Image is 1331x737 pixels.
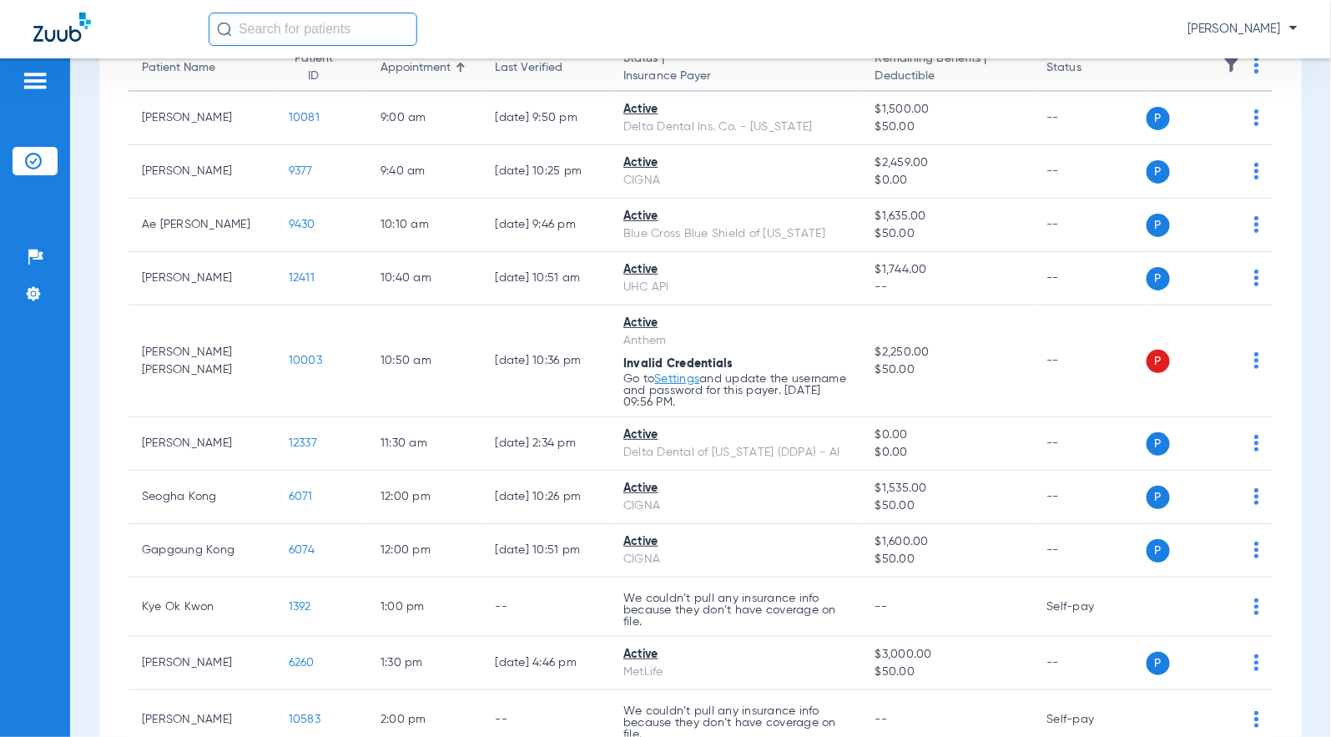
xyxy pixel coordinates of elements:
span: 10583 [289,714,320,725]
td: [DATE] 10:51 AM [482,252,611,305]
span: P [1147,652,1170,675]
span: P [1147,539,1170,563]
td: [DATE] 9:50 PM [482,92,611,145]
td: [DATE] 10:36 PM [482,305,611,417]
td: 10:50 AM [367,305,482,417]
td: -- [1033,145,1146,199]
td: -- [482,578,611,637]
img: group-dot-blue.svg [1254,654,1259,671]
div: Active [623,480,849,497]
td: [PERSON_NAME] [129,92,275,145]
div: Active [623,154,849,172]
td: Seogha Kong [129,471,275,524]
td: [DATE] 9:46 PM [482,199,611,252]
td: -- [1033,417,1146,471]
div: Last Verified [496,59,563,77]
img: Zuub Logo [33,13,91,42]
td: 10:40 AM [367,252,482,305]
div: Active [623,101,849,119]
div: Active [623,208,849,225]
td: [DATE] 4:46 PM [482,637,611,690]
span: P [1147,160,1170,184]
div: Anthem [623,332,849,350]
span: -- [875,279,1021,296]
span: $50.00 [875,664,1021,681]
img: group-dot-blue.svg [1254,435,1259,452]
span: P [1147,350,1170,373]
span: 10081 [289,112,320,124]
td: [PERSON_NAME] [129,252,275,305]
th: Status [1033,45,1146,92]
img: Search Icon [217,22,232,37]
span: [PERSON_NAME] [1187,21,1298,38]
p: We couldn’t pull any insurance info because they don’t have coverage on file. [623,593,849,628]
iframe: Chat Widget [1248,657,1331,737]
th: Status | [610,45,862,92]
td: [PERSON_NAME] [129,145,275,199]
span: Deductible [875,68,1021,85]
img: group-dot-blue.svg [1254,57,1259,73]
span: P [1147,107,1170,130]
span: 6074 [289,544,315,556]
div: Appointment [381,59,469,77]
th: Remaining Benefits | [862,45,1034,92]
img: group-dot-blue.svg [1254,109,1259,126]
img: group-dot-blue.svg [1254,270,1259,286]
img: group-dot-blue.svg [1254,163,1259,179]
span: $0.00 [875,427,1021,444]
span: $50.00 [875,119,1021,136]
td: -- [1033,252,1146,305]
div: Appointment [381,59,451,77]
div: Patient ID [289,50,354,85]
td: Self-pay [1033,578,1146,637]
img: hamburger-icon [22,71,48,91]
img: group-dot-blue.svg [1254,542,1259,558]
td: 9:40 AM [367,145,482,199]
td: [DATE] 10:26 PM [482,471,611,524]
span: 6260 [289,657,315,669]
span: P [1147,486,1170,509]
td: [PERSON_NAME] [PERSON_NAME] [129,305,275,417]
span: P [1147,267,1170,290]
div: Patient Name [142,59,215,77]
a: Settings [654,373,699,385]
img: group-dot-blue.svg [1254,598,1259,615]
td: 10:10 AM [367,199,482,252]
span: $1,535.00 [875,480,1021,497]
span: $1,635.00 [875,208,1021,225]
input: Search for patients [209,13,417,46]
td: Gapgoung Kong [129,524,275,578]
td: 12:00 PM [367,524,482,578]
div: Patient Name [142,59,262,77]
span: Invalid Credentials [623,358,734,370]
span: P [1147,214,1170,237]
span: -- [875,601,888,613]
img: group-dot-blue.svg [1254,352,1259,369]
div: Delta Dental of [US_STATE] (DDPA) - AI [623,444,849,462]
span: P [1147,432,1170,456]
div: CIGNA [623,497,849,515]
span: $50.00 [875,361,1021,379]
td: Ae [PERSON_NAME] [129,199,275,252]
td: 1:30 PM [367,637,482,690]
span: 12411 [289,272,315,284]
span: $2,250.00 [875,344,1021,361]
td: 1:00 PM [367,578,482,637]
td: 11:30 AM [367,417,482,471]
div: Active [623,315,849,332]
span: $50.00 [875,225,1021,243]
td: [DATE] 10:51 PM [482,524,611,578]
span: $2,459.00 [875,154,1021,172]
img: group-dot-blue.svg [1254,488,1259,505]
div: Patient ID [289,50,339,85]
td: -- [1033,524,1146,578]
td: 12:00 PM [367,471,482,524]
span: 12337 [289,437,317,449]
div: CIGNA [623,551,849,568]
span: $1,744.00 [875,261,1021,279]
img: group-dot-blue.svg [1254,216,1259,233]
span: $0.00 [875,172,1021,189]
td: -- [1033,92,1146,145]
img: filter.svg [1223,57,1240,73]
td: [DATE] 10:25 PM [482,145,611,199]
